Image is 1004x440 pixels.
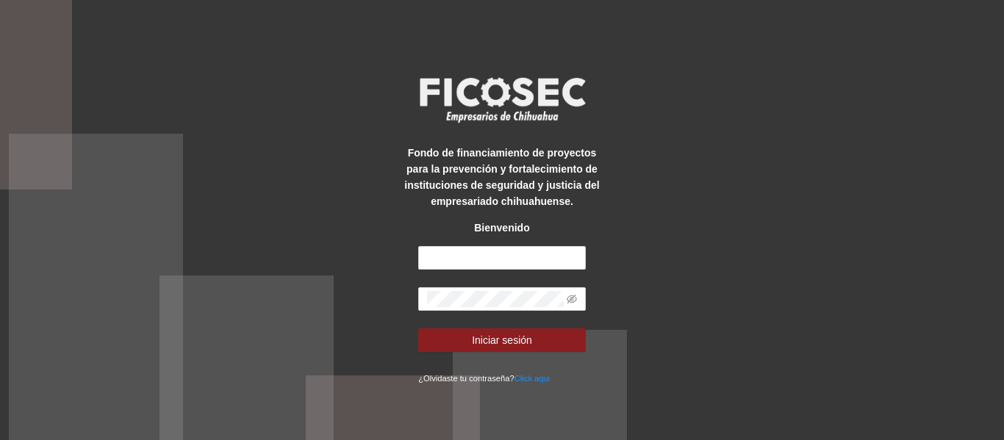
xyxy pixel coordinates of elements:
button: Iniciar sesión [418,328,586,352]
a: Click aqui [514,374,551,383]
span: Iniciar sesión [472,332,532,348]
strong: Fondo de financiamiento de proyectos para la prevención y fortalecimiento de instituciones de seg... [404,147,599,207]
img: logo [410,73,594,127]
span: eye-invisible [567,294,577,304]
strong: Bienvenido [474,222,529,234]
small: ¿Olvidaste tu contraseña? [418,374,550,383]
